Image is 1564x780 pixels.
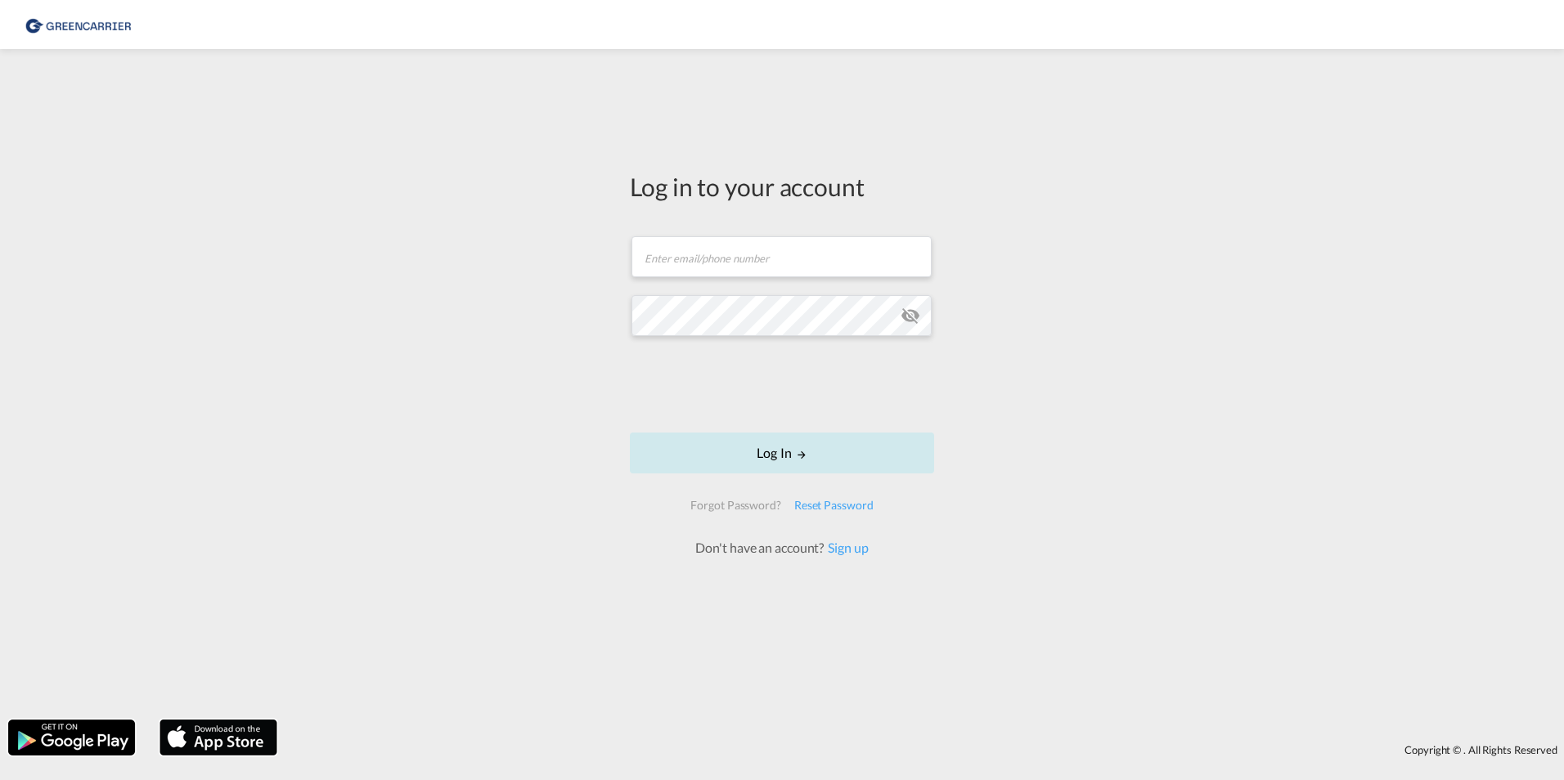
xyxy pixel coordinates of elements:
[25,7,135,43] img: 1378a7308afe11ef83610d9e779c6b34.png
[158,718,279,757] img: apple.png
[285,736,1564,764] div: Copyright © . All Rights Reserved
[677,539,886,557] div: Don't have an account?
[7,718,137,757] img: google.png
[788,491,880,520] div: Reset Password
[630,433,934,473] button: LOGIN
[658,352,906,416] iframe: reCAPTCHA
[684,491,787,520] div: Forgot Password?
[630,169,934,204] div: Log in to your account
[824,540,868,555] a: Sign up
[901,306,920,325] md-icon: icon-eye-off
[631,236,932,277] input: Enter email/phone number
